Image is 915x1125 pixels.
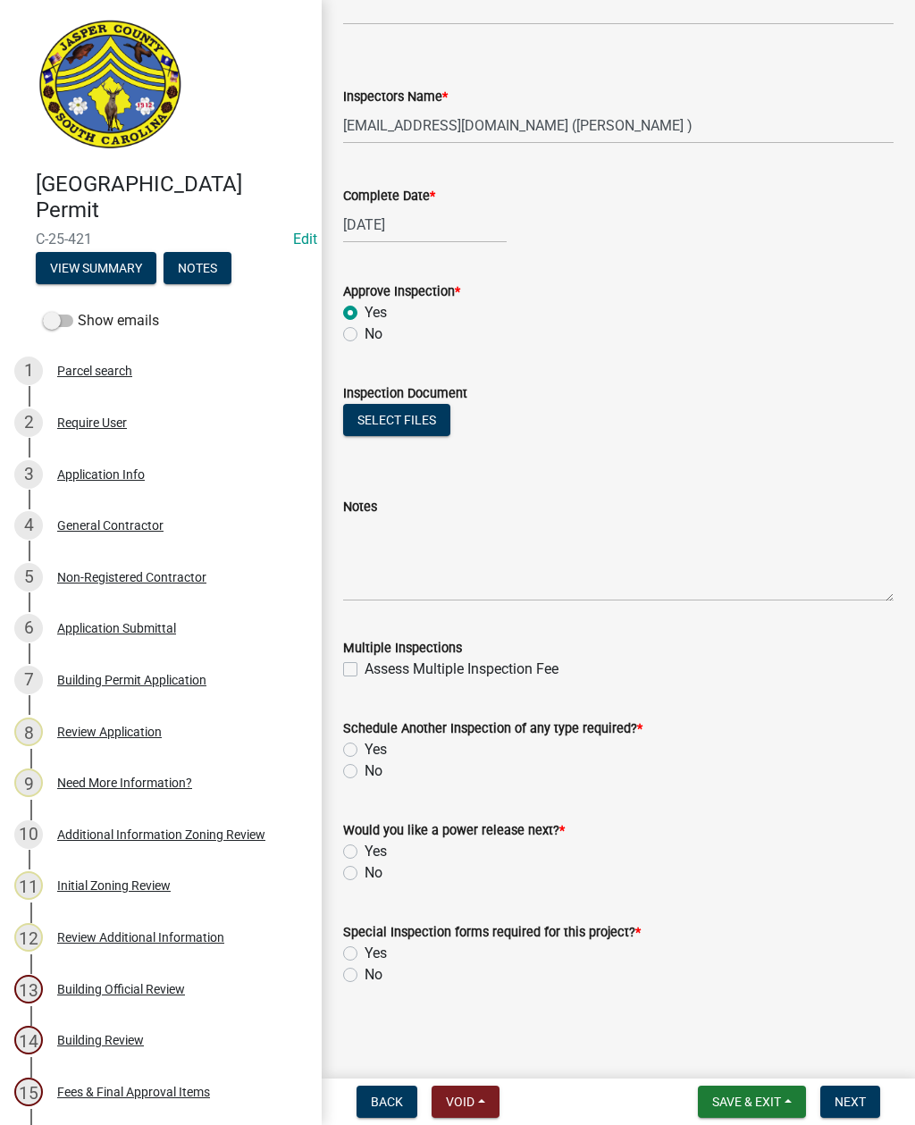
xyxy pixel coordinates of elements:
div: Review Application [57,726,162,738]
a: Edit [293,231,317,248]
label: No [365,964,382,986]
label: Schedule Another Inspection of any type required? [343,723,642,735]
h4: [GEOGRAPHIC_DATA] Permit [36,172,307,223]
label: No [365,323,382,345]
div: Initial Zoning Review [57,879,171,892]
label: Yes [365,302,387,323]
button: View Summary [36,252,156,284]
label: Yes [365,739,387,760]
div: Need More Information? [57,777,192,789]
div: 4 [14,511,43,540]
span: Next [835,1095,866,1109]
div: Building Review [57,1034,144,1046]
div: Application Info [57,468,145,481]
div: Fees & Final Approval Items [57,1086,210,1098]
label: Yes [365,943,387,964]
label: Multiple Inspections [343,642,462,655]
div: Building Permit Application [57,674,206,686]
span: Void [446,1095,474,1109]
label: Special Inspection forms required for this project? [343,927,641,939]
span: Save & Exit [712,1095,781,1109]
div: Application Submittal [57,622,176,634]
label: Would you like a power release next? [343,825,565,837]
button: Notes [164,252,231,284]
button: Back [357,1086,417,1118]
div: 7 [14,666,43,694]
div: Require User [57,416,127,429]
button: Void [432,1086,499,1118]
div: 8 [14,718,43,746]
label: Notes [343,501,377,514]
div: 14 [14,1026,43,1054]
label: No [365,760,382,782]
div: Non-Registered Contractor [57,571,206,583]
div: 2 [14,408,43,437]
label: Approve Inspection [343,286,460,298]
div: 1 [14,357,43,385]
label: Inspectors Name [343,91,448,104]
div: 12 [14,923,43,952]
label: Inspection Document [343,388,467,400]
label: No [365,862,382,884]
label: Assess Multiple Inspection Fee [365,659,558,680]
button: Save & Exit [698,1086,806,1118]
button: Next [820,1086,880,1118]
div: 9 [14,768,43,797]
span: Back [371,1095,403,1109]
div: Review Additional Information [57,931,224,944]
div: 6 [14,614,43,642]
div: 3 [14,460,43,489]
input: mm/dd/yyyy [343,206,507,243]
div: Additional Information Zoning Review [57,828,265,841]
div: 13 [14,975,43,1003]
div: Building Official Review [57,983,185,995]
button: Select files [343,404,450,436]
img: Jasper County, South Carolina [36,19,185,153]
div: General Contractor [57,519,164,532]
label: Show emails [43,310,159,332]
wm-modal-confirm: Edit Application Number [293,231,317,248]
div: 15 [14,1078,43,1106]
wm-modal-confirm: Notes [164,262,231,276]
div: 10 [14,820,43,849]
wm-modal-confirm: Summary [36,262,156,276]
div: 5 [14,563,43,592]
div: Parcel search [57,365,132,377]
div: 11 [14,871,43,900]
label: Yes [365,841,387,862]
label: Complete Date [343,190,435,203]
span: C-25-421 [36,231,286,248]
